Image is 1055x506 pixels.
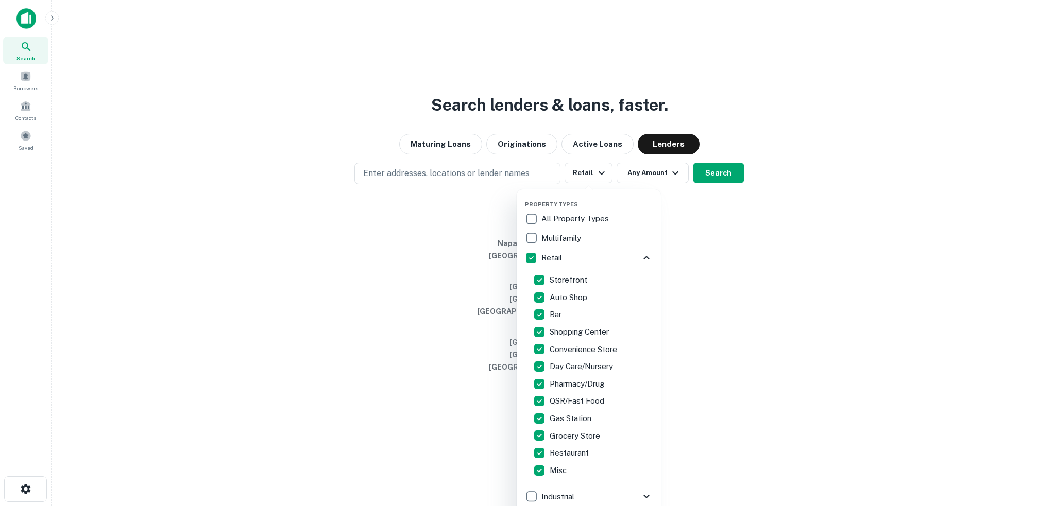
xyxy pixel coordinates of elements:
[525,487,653,505] div: Industrial
[550,326,611,338] p: Shopping Center
[541,232,583,245] p: Multifamily
[541,491,576,503] p: Industrial
[550,291,589,304] p: Auto Shop
[550,412,593,425] p: Gas Station
[550,274,589,286] p: Storefront
[541,213,611,225] p: All Property Types
[525,201,578,207] span: Property Types
[525,249,653,267] div: Retail
[550,447,591,459] p: Restaurant
[550,464,569,477] p: Misc
[550,395,606,407] p: QSR/Fast Food
[550,378,606,390] p: Pharmacy/Drug
[1003,424,1055,473] iframe: Chat Widget
[550,360,615,373] p: Day Care/Nursery
[550,343,619,356] p: Convenience Store
[541,252,564,264] p: Retail
[550,430,602,442] p: Grocery Store
[550,308,564,321] p: Bar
